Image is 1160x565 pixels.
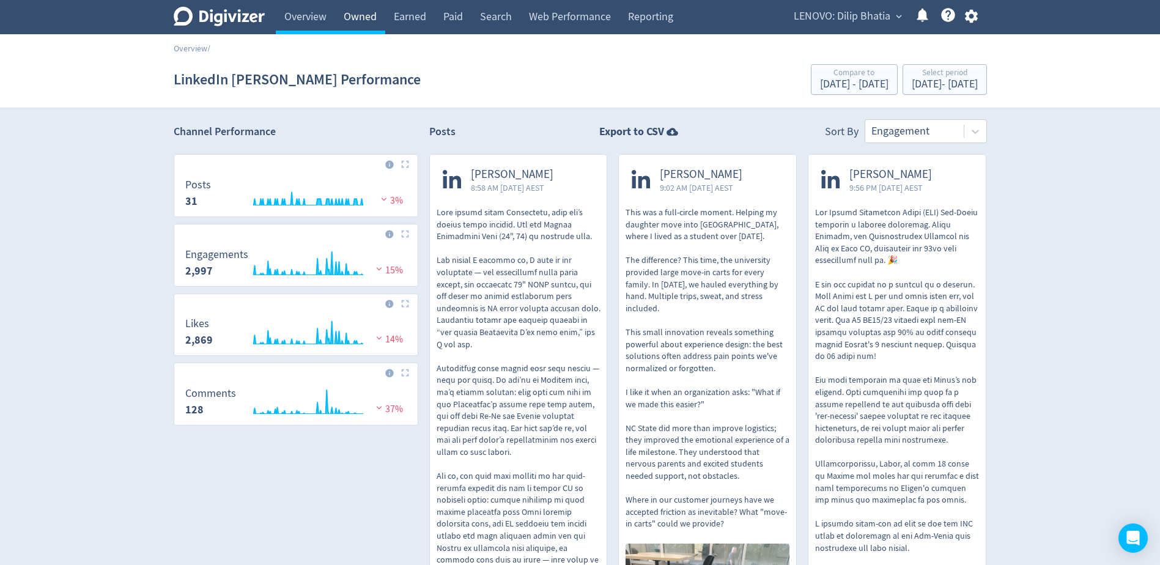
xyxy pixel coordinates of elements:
svg: Posts 31 [179,179,413,212]
div: Select period [912,68,978,79]
strong: Export to CSV [599,124,664,139]
span: [PERSON_NAME] [471,168,553,182]
span: 37% [373,403,403,415]
img: Placeholder [401,230,409,238]
svg: Likes 2,869 [179,318,413,350]
img: negative-performance.svg [373,264,385,273]
h2: Channel Performance [174,124,418,139]
span: 3% [378,194,403,207]
strong: 31 [185,194,198,209]
img: negative-performance.svg [373,333,385,342]
span: LENOVO: Dilip Bhatia [794,7,890,26]
span: [PERSON_NAME] [849,168,932,182]
button: Compare to[DATE] - [DATE] [811,64,898,95]
dt: Comments [185,386,236,401]
span: 15% [373,264,403,276]
svg: Engagements 2,997 [179,249,413,281]
span: 9:02 AM [DATE] AEST [660,182,742,194]
div: Compare to [820,68,888,79]
span: expand_more [893,11,904,22]
span: / [207,43,210,54]
dt: Likes [185,317,213,331]
img: Placeholder [401,300,409,308]
img: Placeholder [401,160,409,168]
dt: Engagements [185,248,248,262]
span: 9:56 PM [DATE] AEST [849,182,932,194]
div: Open Intercom Messenger [1118,523,1148,553]
a: Overview [174,43,207,54]
button: LENOVO: Dilip Bhatia [789,7,905,26]
dt: Posts [185,178,211,192]
svg: Comments 128 [179,388,413,420]
img: negative-performance.svg [378,194,390,204]
strong: 2,997 [185,264,213,278]
span: [PERSON_NAME] [660,168,742,182]
div: Sort By [825,124,859,143]
img: negative-performance.svg [373,403,385,412]
span: 8:58 AM [DATE] AEST [471,182,553,194]
h1: LinkedIn [PERSON_NAME] Performance [174,60,421,99]
div: [DATE] - [DATE] [912,79,978,90]
button: Select period[DATE]- [DATE] [903,64,987,95]
div: [DATE] - [DATE] [820,79,888,90]
strong: 128 [185,402,204,417]
p: This was a full-circle moment. Helping my daughter move into [GEOGRAPHIC_DATA], where I lived as ... [626,207,789,530]
h2: Posts [429,124,456,143]
strong: 2,869 [185,333,213,347]
span: 14% [373,333,403,345]
img: Placeholder [401,369,409,377]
